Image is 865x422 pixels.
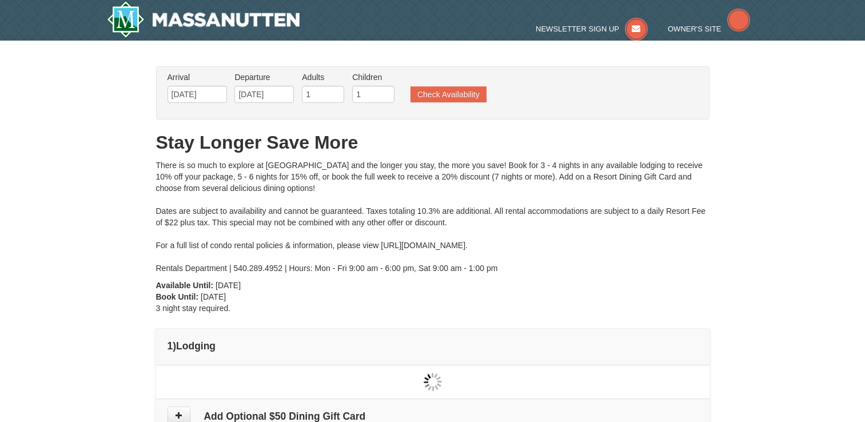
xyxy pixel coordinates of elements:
[352,71,394,83] label: Children
[424,373,442,391] img: wait gif
[668,25,722,33] span: Owner's Site
[156,131,709,154] h1: Stay Longer Save More
[216,281,241,290] span: [DATE]
[536,25,619,33] span: Newsletter Sign Up
[302,71,344,83] label: Adults
[107,1,300,38] a: Massanutten Resort
[168,71,227,83] label: Arrival
[168,411,698,422] h4: Add Optional $50 Dining Gift Card
[156,304,231,313] span: 3 night stay required.
[156,160,709,274] div: There is so much to explore at [GEOGRAPHIC_DATA] and the longer you stay, the more you save! Book...
[536,25,648,33] a: Newsletter Sign Up
[156,281,214,290] strong: Available Until:
[156,292,199,301] strong: Book Until:
[107,1,300,38] img: Massanutten Resort Logo
[201,292,226,301] span: [DATE]
[168,340,698,352] h4: 1 Lodging
[234,71,294,83] label: Departure
[410,86,487,102] button: Check Availability
[173,340,176,352] span: )
[668,25,750,33] a: Owner's Site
